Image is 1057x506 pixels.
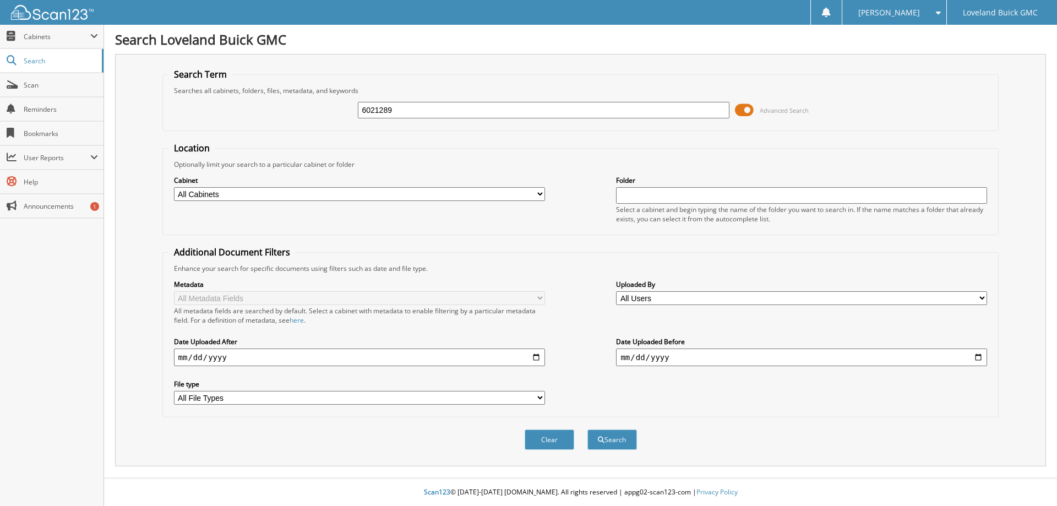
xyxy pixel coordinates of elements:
span: Advanced Search [760,106,809,115]
label: Date Uploaded Before [616,337,987,346]
div: Searches all cabinets, folders, files, metadata, and keywords [168,86,993,95]
legend: Search Term [168,68,232,80]
span: Scan123 [424,487,450,497]
span: Announcements [24,202,98,211]
span: Bookmarks [24,129,98,138]
span: Search [24,56,96,66]
a: here [290,315,304,325]
h1: Search Loveland Buick GMC [115,30,1046,48]
img: scan123-logo-white.svg [11,5,94,20]
div: © [DATE]-[DATE] [DOMAIN_NAME]. All rights reserved | appg02-scan123-com | [104,479,1057,506]
legend: Additional Document Filters [168,246,296,258]
button: Search [587,429,637,450]
span: Help [24,177,98,187]
span: Loveland Buick GMC [963,9,1038,16]
span: [PERSON_NAME] [858,9,920,16]
div: All metadata fields are searched by default. Select a cabinet with metadata to enable filtering b... [174,306,545,325]
a: Privacy Policy [696,487,738,497]
div: Enhance your search for specific documents using filters such as date and file type. [168,264,993,273]
legend: Location [168,142,215,154]
span: User Reports [24,153,90,162]
div: Select a cabinet and begin typing the name of the folder you want to search in. If the name match... [616,205,987,224]
div: 1 [90,202,99,211]
span: Reminders [24,105,98,114]
input: start [174,349,545,366]
label: Metadata [174,280,545,289]
label: File type [174,379,545,389]
label: Date Uploaded After [174,337,545,346]
input: end [616,349,987,366]
label: Uploaded By [616,280,987,289]
span: Cabinets [24,32,90,41]
button: Clear [525,429,574,450]
label: Folder [616,176,987,185]
div: Optionally limit your search to a particular cabinet or folder [168,160,993,169]
span: Scan [24,80,98,90]
label: Cabinet [174,176,545,185]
